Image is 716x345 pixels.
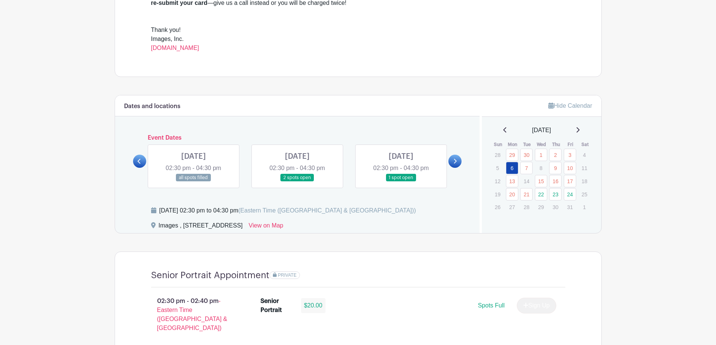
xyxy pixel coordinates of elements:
[139,294,249,336] p: 02:30 pm - 02:40 pm
[578,141,592,148] th: Sat
[520,162,533,174] a: 7
[549,175,562,187] a: 16
[535,149,547,161] a: 1
[260,297,292,315] div: Senior Portrait
[564,175,576,187] a: 17
[549,162,562,174] a: 9
[578,188,590,200] p: 25
[564,201,576,213] p: 31
[491,149,504,161] p: 28
[506,175,518,187] a: 13
[549,149,562,161] a: 2
[491,141,506,148] th: Sun
[564,188,576,200] a: 24
[146,134,449,142] h6: Event Dates
[564,149,576,161] a: 3
[491,201,504,213] p: 26
[491,188,504,200] p: 19
[549,201,562,213] p: 30
[151,45,199,51] a: [DOMAIN_NAME]
[491,175,504,187] p: 12
[578,162,590,174] p: 11
[535,175,547,187] a: 15
[578,149,590,161] p: 4
[520,149,533,161] a: 30
[520,175,533,187] p: 14
[549,141,563,148] th: Thu
[249,221,283,233] a: View on Map
[478,302,504,309] span: Spots Full
[151,270,269,281] h4: Senior Portrait Appointment
[506,162,518,174] a: 6
[535,188,547,200] a: 22
[549,188,562,200] a: 23
[301,298,325,313] div: $20.00
[535,201,547,213] p: 29
[578,201,590,213] p: 1
[151,35,565,53] div: Images, Inc.
[520,201,533,213] p: 28
[506,149,518,161] a: 29
[238,207,416,214] span: (Eastern Time ([GEOGRAPHIC_DATA] & [GEOGRAPHIC_DATA]))
[535,162,547,174] p: 8
[534,141,549,148] th: Wed
[506,201,518,213] p: 27
[124,103,180,110] h6: Dates and locations
[532,126,551,135] span: [DATE]
[520,188,533,200] a: 21
[506,188,518,200] a: 20
[506,141,520,148] th: Mon
[564,162,576,174] a: 10
[159,221,243,233] div: Images , [STREET_ADDRESS]
[278,273,297,278] span: PRIVATE
[157,298,227,331] span: - Eastern Time ([GEOGRAPHIC_DATA] & [GEOGRAPHIC_DATA])
[548,102,592,109] a: Hide Calendar
[159,206,416,215] div: [DATE] 02:30 pm to 04:30 pm
[578,175,590,187] p: 18
[151,26,565,35] div: Thank you!
[563,141,578,148] th: Fri
[520,141,534,148] th: Tue
[491,162,504,174] p: 5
